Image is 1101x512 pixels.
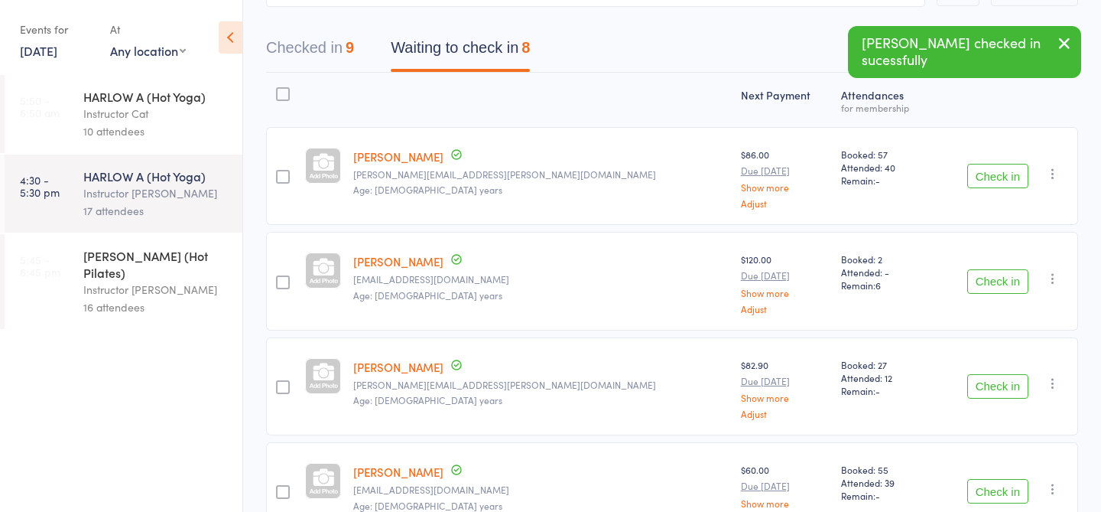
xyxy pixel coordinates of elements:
span: Attended: 40 [841,161,927,174]
div: HARLOW A (Hot Yoga) [83,168,229,184]
div: [PERSON_NAME] checked in sucessfully [848,26,1081,78]
span: Attended: 39 [841,476,927,489]
div: Instructor Cat [83,105,229,122]
span: Age: [DEMOGRAPHIC_DATA] years [353,183,502,196]
span: Booked: 57 [841,148,927,161]
button: Checked in9 [266,31,354,72]
span: Booked: 2 [841,253,927,266]
div: 16 attendees [83,298,229,316]
div: $86.00 [741,148,830,208]
a: Adjust [741,409,830,419]
time: 4:30 - 5:30 pm [20,174,60,198]
a: Show more [741,498,830,508]
div: $120.00 [741,253,830,313]
span: Remain: [841,279,927,292]
div: Atten­dances [835,80,934,120]
div: Any location [110,42,186,59]
span: Booked: 55 [841,463,927,476]
a: 4:30 -5:30 pmHARLOW A (Hot Yoga)Instructor [PERSON_NAME]17 attendees [5,155,242,233]
small: Due [DATE] [741,270,830,281]
div: 10 attendees [83,122,229,140]
a: 5:50 -6:50 amHARLOW A (Hot Yoga)Instructor Cat10 attendees [5,75,242,153]
time: 5:45 - 6:45 pm [20,253,60,278]
div: $82.90 [741,358,830,419]
span: 6 [875,279,881,292]
div: HARLOW A (Hot Yoga) [83,88,229,105]
div: 17 attendees [83,202,229,220]
span: Booked: 27 [841,358,927,371]
div: Next Payment [735,80,836,120]
button: Check in [967,374,1028,399]
div: Instructor [PERSON_NAME] [83,281,229,298]
a: [PERSON_NAME] [353,253,443,269]
small: Tania.layden@gmail.com [353,169,729,180]
a: Adjust [741,304,830,314]
div: Events for [20,17,95,42]
span: Attended: 12 [841,371,927,384]
span: - [875,384,880,397]
button: Check in [967,164,1028,188]
a: Show more [741,288,830,298]
button: Check in [967,269,1028,294]
span: Remain: [841,384,927,397]
a: Show more [741,182,830,192]
a: [DATE] [20,42,57,59]
div: 8 [521,39,530,56]
div: At [110,17,186,42]
a: Adjust [741,198,830,208]
button: Waiting to check in8 [391,31,530,72]
span: Age: [DEMOGRAPHIC_DATA] years [353,289,502,302]
span: Remain: [841,174,927,187]
div: 9 [346,39,354,56]
small: Sally.e.salmon@gmail.com [353,380,729,390]
time: 5:50 - 6:50 am [20,94,60,119]
div: [PERSON_NAME] (Hot Pilates) [83,247,229,281]
span: Age: [DEMOGRAPHIC_DATA] years [353,393,502,406]
a: [PERSON_NAME] [353,148,443,165]
button: Check in [967,479,1028,504]
small: Due [DATE] [741,376,830,386]
small: Remjwoods@gmail.com [353,484,729,495]
small: Due [DATE] [741,165,830,176]
span: - [875,489,880,502]
a: 5:45 -6:45 pm[PERSON_NAME] (Hot Pilates)Instructor [PERSON_NAME]16 attendees [5,234,242,329]
span: - [875,174,880,187]
small: Due [DATE] [741,481,830,491]
a: [PERSON_NAME] [353,359,443,375]
div: for membership [841,103,927,113]
a: Show more [741,393,830,403]
a: [PERSON_NAME] [353,464,443,480]
span: Remain: [841,489,927,502]
small: bart.verschuuren@yahoo.com [353,274,729,285]
span: Attended: - [841,266,927,279]
span: Age: [DEMOGRAPHIC_DATA] years [353,499,502,512]
div: Instructor [PERSON_NAME] [83,184,229,202]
